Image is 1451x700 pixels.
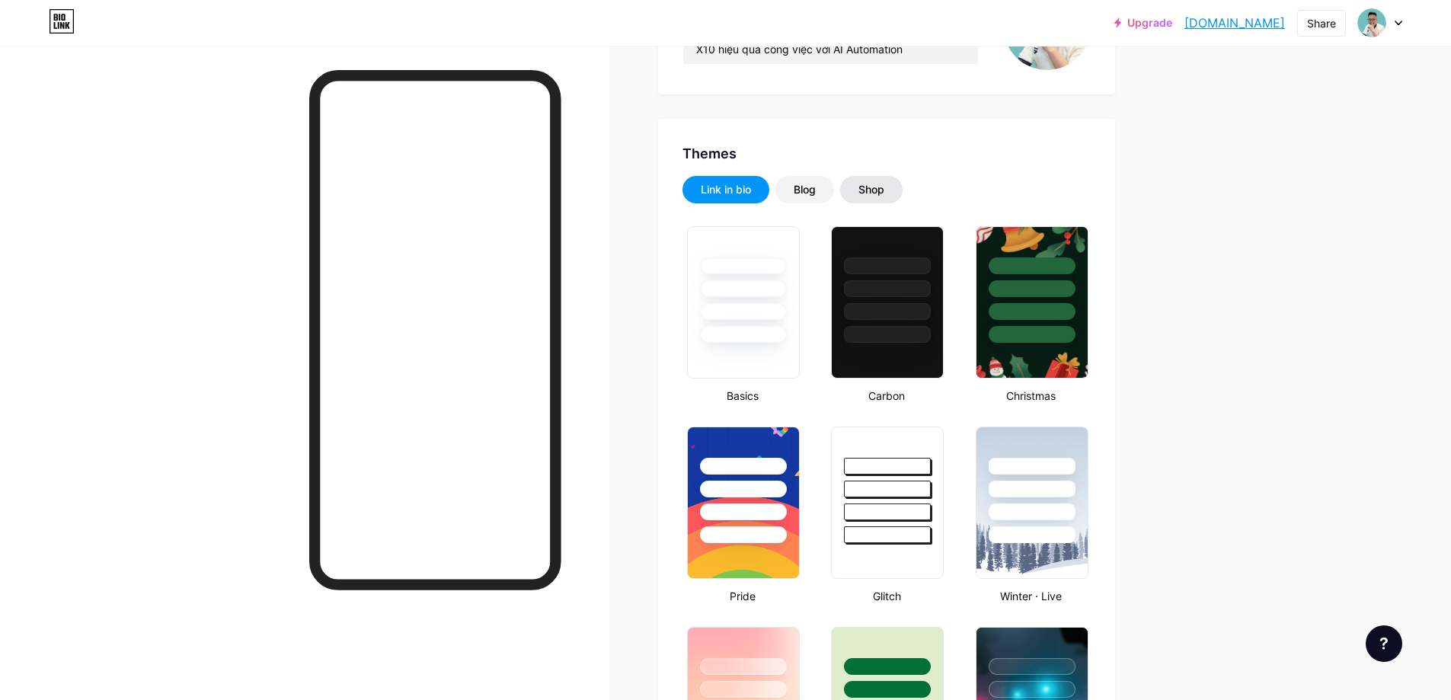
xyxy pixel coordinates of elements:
div: Winter · Live [971,588,1091,604]
div: Link in bio [701,182,751,197]
div: Share [1307,15,1336,31]
img: Võ Đỗ Hà Lai [1357,8,1386,37]
div: Blog [794,182,816,197]
div: Glitch [826,588,946,604]
div: Shop [858,182,884,197]
input: Bio [683,34,978,64]
div: Pride [682,588,802,604]
a: Upgrade [1114,17,1172,29]
div: Christmas [971,388,1091,404]
div: Basics [682,388,802,404]
div: Carbon [826,388,946,404]
div: Themes [682,143,1091,164]
a: [DOMAIN_NAME] [1184,14,1285,32]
